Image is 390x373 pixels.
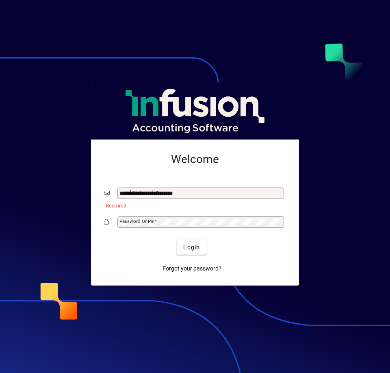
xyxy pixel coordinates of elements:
mat-label: Password or Pin [119,218,154,224]
mat-label: Email or Barcode [119,190,156,195]
span: Login [183,243,200,252]
h2: Welcome [104,153,286,166]
button: Login [177,240,206,255]
mat-error: Required [106,201,279,209]
span: Forgot your password? [162,264,221,273]
a: Forgot your password? [159,261,225,276]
